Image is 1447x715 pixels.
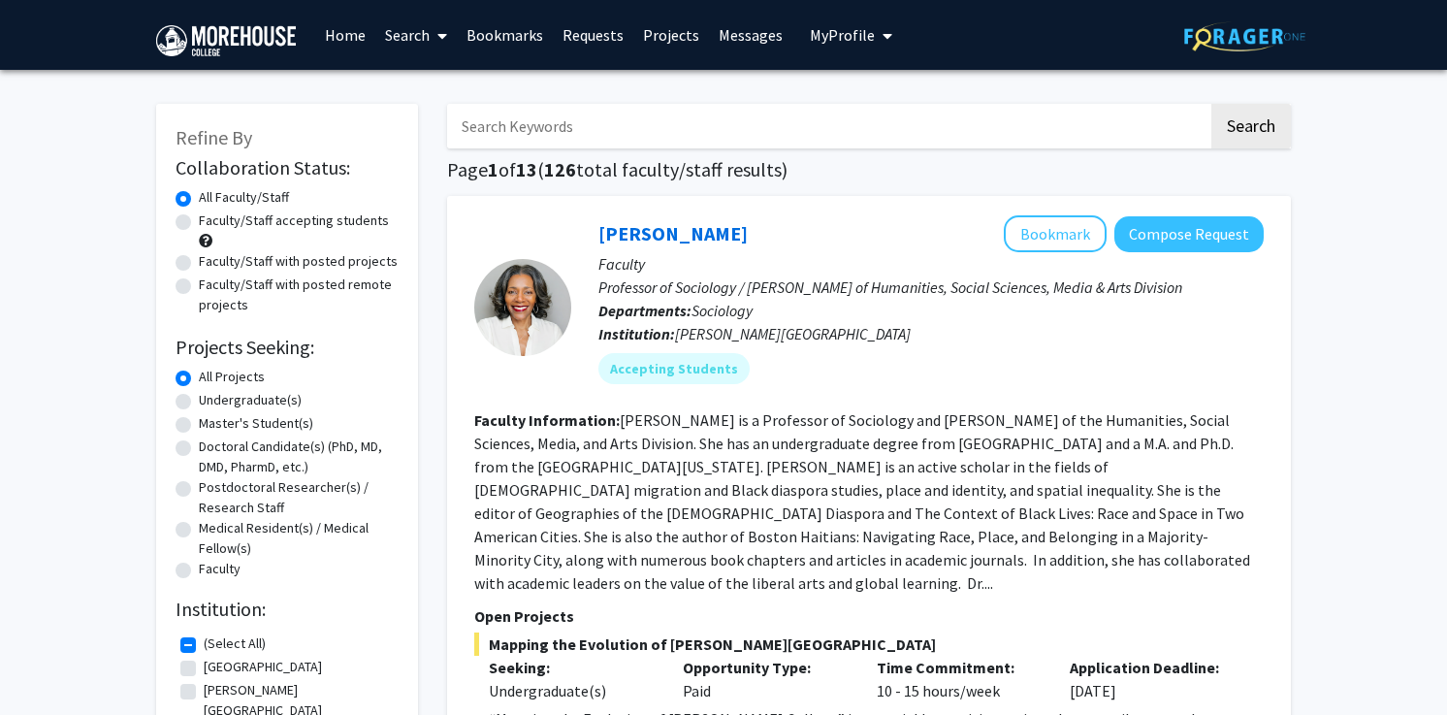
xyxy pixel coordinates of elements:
span: Sociology [691,301,753,320]
label: (Select All) [204,634,266,654]
label: Master's Student(s) [199,413,313,434]
label: Undergraduate(s) [199,390,302,410]
div: [DATE] [1055,656,1249,702]
div: Paid [668,656,862,702]
mat-chip: Accepting Students [598,353,750,384]
label: All Projects [199,367,265,387]
div: 10 - 15 hours/week [862,656,1056,702]
label: Faculty [199,559,241,579]
a: Home [315,1,375,69]
button: Add Regine O. Jackson to Bookmarks [1004,215,1107,252]
p: Professor of Sociology / [PERSON_NAME] of Humanities, Social Sciences, Media & Arts Division [598,276,1264,299]
span: 126 [544,157,576,181]
span: Mapping the Evolution of [PERSON_NAME][GEOGRAPHIC_DATA] [474,633,1264,656]
p: Opportunity Type: [683,656,848,679]
span: My Profile [810,25,875,45]
button: Search [1211,104,1291,148]
h2: Collaboration Status: [176,156,399,179]
span: 1 [488,157,498,181]
a: Messages [709,1,792,69]
img: ForagerOne Logo [1184,21,1305,51]
b: Faculty Information: [474,410,620,430]
label: Doctoral Candidate(s) (PhD, MD, DMD, PharmD, etc.) [199,437,399,477]
label: Faculty/Staff accepting students [199,211,389,231]
a: [PERSON_NAME] [598,221,748,245]
p: Application Deadline: [1070,656,1235,679]
div: Undergraduate(s) [489,679,654,702]
b: Institution: [598,324,675,343]
input: Search Keywords [447,104,1208,148]
label: Postdoctoral Researcher(s) / Research Staff [199,477,399,518]
p: Time Commitment: [877,656,1042,679]
p: Open Projects [474,604,1264,628]
span: [PERSON_NAME][GEOGRAPHIC_DATA] [675,324,911,343]
p: Seeking: [489,656,654,679]
h1: Page of ( total faculty/staff results) [447,158,1291,181]
img: Morehouse College Logo [156,25,296,56]
p: Faculty [598,252,1264,276]
label: Faculty/Staff with posted projects [199,251,398,272]
a: Search [375,1,457,69]
span: 13 [516,157,537,181]
h2: Institution: [176,598,399,621]
label: [GEOGRAPHIC_DATA] [204,657,322,677]
iframe: Chat [15,628,82,700]
span: Refine By [176,125,252,149]
fg-read-more: [PERSON_NAME] is a Professor of Sociology and [PERSON_NAME] of the Humanities, Social Sciences, M... [474,410,1250,593]
a: Bookmarks [457,1,553,69]
b: Departments: [598,301,691,320]
label: Faculty/Staff with posted remote projects [199,275,399,315]
label: Medical Resident(s) / Medical Fellow(s) [199,518,399,559]
h2: Projects Seeking: [176,336,399,359]
button: Compose Request to Regine O. Jackson [1114,216,1264,252]
a: Projects [633,1,709,69]
label: All Faculty/Staff [199,187,289,208]
a: Requests [553,1,633,69]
